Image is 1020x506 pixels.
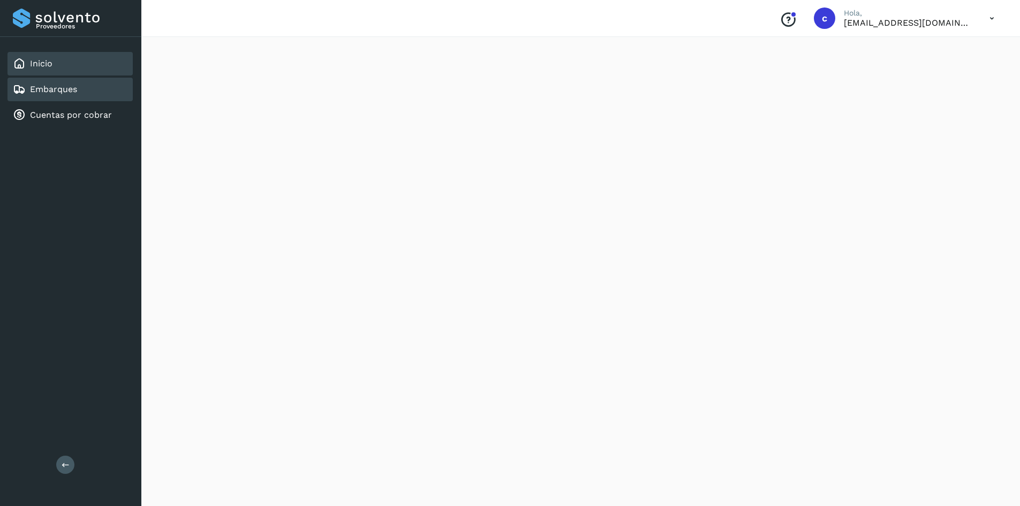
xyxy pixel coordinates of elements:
[30,110,112,120] a: Cuentas por cobrar
[30,84,77,94] a: Embarques
[36,22,129,30] p: Proveedores
[30,58,52,69] a: Inicio
[7,103,133,127] div: Cuentas por cobrar
[844,9,972,18] p: Hola,
[7,78,133,101] div: Embarques
[7,52,133,75] div: Inicio
[844,18,972,28] p: cuentas3@enlacesmet.com.mx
